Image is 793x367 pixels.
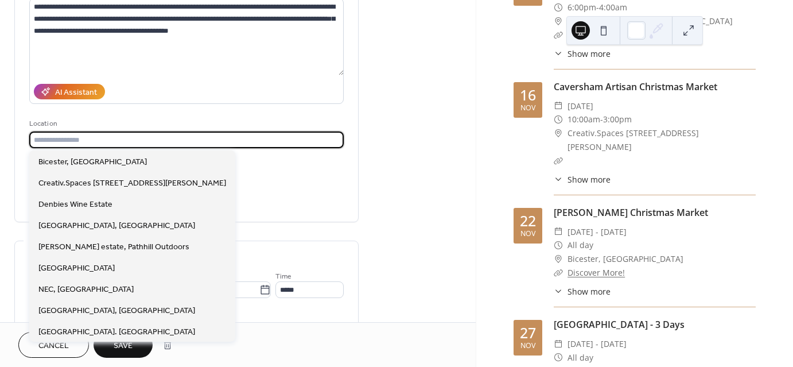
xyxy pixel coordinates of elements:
a: Discover More! [567,267,625,278]
span: [PERSON_NAME] estate, Pathhill Outdoors [38,241,189,253]
div: 27 [520,326,536,340]
span: Bicester, [GEOGRAPHIC_DATA] [567,252,683,266]
span: Creativ.Spaces [STREET_ADDRESS][PERSON_NAME] [567,126,756,154]
span: All day [567,238,593,252]
span: 6:00pm [567,1,596,14]
button: ​Show more [554,48,611,60]
div: 16 [520,88,536,102]
div: ​ [554,28,563,42]
span: [GEOGRAPHIC_DATA], [GEOGRAPHIC_DATA] [567,14,733,28]
span: 10:00am [567,113,600,126]
a: [GEOGRAPHIC_DATA] - 3 Days [554,318,685,331]
span: [DATE] - [DATE] [567,225,627,239]
div: ​ [554,252,563,266]
div: ​ [554,266,563,280]
span: All day [567,351,593,365]
div: ​ [554,351,563,365]
div: ​ [554,48,563,60]
div: ​ [554,173,563,186]
a: [PERSON_NAME] Christmas Market [554,206,708,219]
div: ​ [554,126,563,140]
div: ​ [554,14,563,28]
div: Nov [520,105,535,112]
span: - [596,1,599,14]
button: Save [94,332,153,358]
div: ​ [554,113,563,126]
button: ​Show more [554,173,611,186]
div: Location [29,118,341,130]
span: 4:00am [599,1,627,14]
div: ​ [554,238,563,252]
span: [DATE] - [DATE] [567,337,627,351]
div: ​ [554,285,563,298]
div: ​ [554,154,563,168]
span: [GEOGRAPHIC_DATA] [38,262,115,274]
span: [GEOGRAPHIC_DATA]. [GEOGRAPHIC_DATA] [38,326,195,338]
span: Bicester, [GEOGRAPHIC_DATA] [38,156,147,168]
span: Show more [567,48,611,60]
span: 3:00pm [603,113,632,126]
span: Save [114,340,133,352]
div: ​ [554,337,563,351]
span: [GEOGRAPHIC_DATA], [GEOGRAPHIC_DATA] [38,304,195,316]
span: [DATE] [567,99,593,113]
span: Creativ.Spaces [STREET_ADDRESS][PERSON_NAME] [38,177,226,189]
span: Cancel [38,340,69,352]
div: ​ [554,225,563,239]
span: Time [275,271,291,283]
a: Caversham Artisan Christmas Market [554,80,717,93]
button: Cancel [18,332,89,358]
span: Denbies Wine Estate [38,198,112,210]
span: - [600,113,603,126]
span: NEC, [GEOGRAPHIC_DATA] [38,283,134,295]
div: ​ [554,99,563,113]
div: 22 [520,214,536,228]
span: Show more [567,173,611,186]
div: Nov [520,230,535,238]
button: AI Assistant [34,84,105,99]
div: ​ [554,1,563,14]
span: Show more [567,285,611,298]
div: AI Assistant [55,87,97,99]
span: [GEOGRAPHIC_DATA], [GEOGRAPHIC_DATA] [38,219,195,231]
div: Nov [520,342,535,350]
button: ​Show more [554,285,611,298]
